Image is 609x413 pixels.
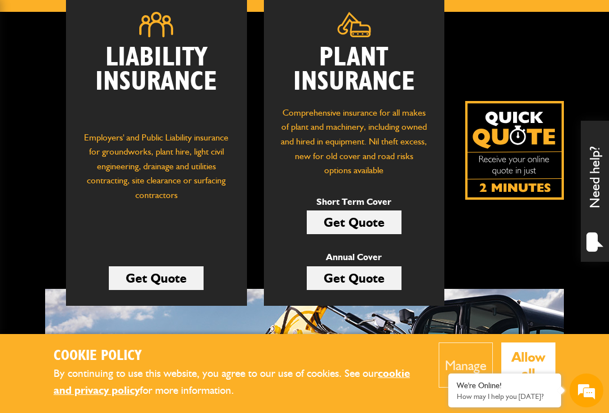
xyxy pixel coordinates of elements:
h2: Liability Insurance [83,46,230,119]
a: Get Quote [109,266,204,290]
h2: Plant Insurance [281,46,427,94]
p: By continuing to use this website, you agree to our use of cookies. See our for more information. [54,365,422,399]
div: We're Online! [457,381,553,390]
div: Need help? [581,121,609,262]
button: Allow all [501,342,556,388]
p: Short Term Cover [307,195,401,209]
h2: Cookie Policy [54,348,422,365]
p: Comprehensive insurance for all makes of plant and machinery, including owned and hired in equipm... [281,106,427,178]
p: How may I help you today? [457,392,553,401]
img: Quick Quote [465,101,564,200]
a: Get Quote [307,210,401,234]
button: Manage [439,342,493,388]
p: Employers' and Public Liability insurance for groundworks, plant hire, light civil engineering, d... [83,130,230,227]
p: Annual Cover [307,250,401,265]
a: Get Quote [307,266,401,290]
a: Get your insurance quote isn just 2-minutes [465,101,564,200]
